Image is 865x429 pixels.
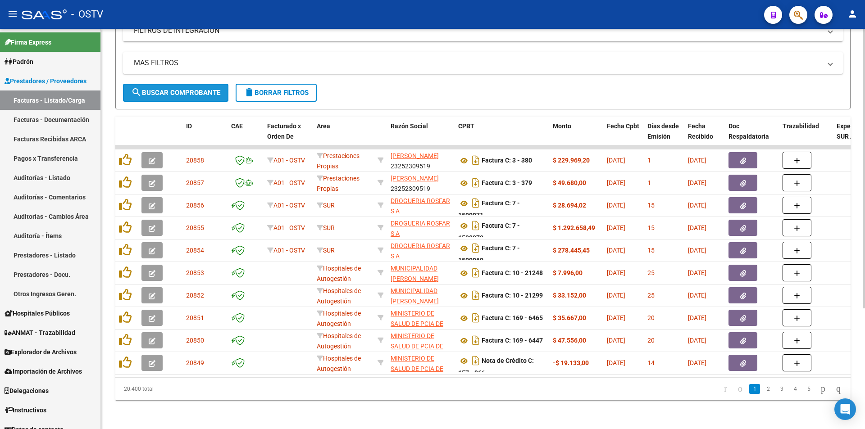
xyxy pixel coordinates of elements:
span: 20856 [186,202,204,209]
datatable-header-cell: Razón Social [387,117,455,156]
datatable-header-cell: Facturado x Orden De [264,117,313,156]
a: go to last page [832,384,845,394]
span: [DATE] [688,157,706,164]
button: Buscar Comprobante [123,84,228,102]
span: [DATE] [607,179,625,186]
a: go to next page [817,384,829,394]
span: Monto [553,122,571,130]
span: 20849 [186,359,204,366]
span: 25 [647,269,655,276]
span: 15 [647,247,655,254]
span: [DATE] [688,314,706,321]
strong: Factura C: 169 - 6447 [482,337,543,344]
span: 25 [647,292,655,299]
span: A01 - OSTV [273,224,305,231]
datatable-header-cell: ID [182,117,228,156]
strong: Factura C: 7 - 1509969 [458,245,520,264]
span: Facturado x Orden De [267,122,301,140]
li: page 2 [761,381,775,397]
strong: Factura C: 10 - 21248 [482,270,543,277]
mat-expansion-panel-header: FILTROS DE INTEGRACION [123,20,843,41]
span: [DATE] [688,269,706,276]
button: Borrar Filtros [236,84,317,102]
span: ID [186,122,192,130]
span: [DATE] [607,202,625,209]
datatable-header-cell: Doc Respaldatoria [725,117,779,156]
div: 30698255141 [391,218,451,237]
span: [DATE] [607,292,625,299]
span: [DATE] [607,337,625,344]
span: MINISTERIO DE SALUD DE PCIA DE BSAS [391,355,443,383]
mat-panel-title: MAS FILTROS [134,58,821,68]
mat-panel-title: FILTROS DE INTEGRACION [134,26,821,36]
span: MINISTERIO DE SALUD DE PCIA DE BSAS [391,332,443,360]
strong: $ 229.969,20 [553,157,590,164]
div: 30999001935 [391,263,451,282]
a: 3 [776,384,787,394]
div: Open Intercom Messenger [834,398,856,420]
div: 30999001935 [391,286,451,305]
span: 20854 [186,247,204,254]
span: [DATE] [688,179,706,186]
span: 1 [647,157,651,164]
li: page 5 [802,381,815,397]
span: Prestadores / Proveedores [5,76,86,86]
span: [PERSON_NAME] [391,175,439,182]
span: [DATE] [607,157,625,164]
div: 30626983398 [391,308,451,327]
strong: Factura C: 3 - 380 [482,157,532,164]
span: Trazabilidad [783,122,819,130]
span: Hospitales de Autogestión [317,265,361,282]
div: 30698255141 [391,241,451,260]
mat-icon: delete [244,87,255,98]
span: [DATE] [688,224,706,231]
datatable-header-cell: Trazabilidad [779,117,833,156]
span: Buscar Comprobante [131,89,220,97]
span: Razón Social [391,122,428,130]
span: 20853 [186,269,204,276]
a: 4 [790,384,801,394]
span: MUNICIPALIDAD [PERSON_NAME][GEOGRAPHIC_DATA] [391,265,451,293]
datatable-header-cell: CAE [228,117,264,156]
i: Descargar documento [470,311,482,325]
span: [DATE] [688,359,706,366]
span: SUR [317,247,335,254]
span: Hospitales de Autogestión [317,332,361,350]
span: Delegaciones [5,386,49,396]
span: Fecha Cpbt [607,122,639,130]
datatable-header-cell: Fecha Cpbt [603,117,644,156]
span: [DATE] [688,247,706,254]
span: A01 - OSTV [273,157,305,164]
span: [DATE] [607,314,625,321]
mat-icon: search [131,87,142,98]
mat-icon: person [847,9,858,19]
span: Hospitales Públicos [5,308,70,318]
span: Hospitales de Autogestión [317,310,361,327]
i: Descargar documento [470,153,482,167]
mat-icon: menu [7,9,18,19]
span: [DATE] [607,224,625,231]
span: Firma Express [5,37,51,47]
i: Descargar documento [470,333,482,348]
span: [DATE] [688,292,706,299]
i: Descargar documento [470,218,482,233]
span: A01 - OSTV [273,179,305,186]
i: Descargar documento [470,266,482,280]
span: Explorador de Archivos [5,347,77,357]
span: A01 - OSTV [273,202,305,209]
span: SUR [317,224,335,231]
span: Hospitales de Autogestión [317,287,361,305]
li: page 4 [788,381,802,397]
strong: -$ 19.133,00 [553,359,589,366]
span: MINISTERIO DE SALUD DE PCIA DE BSAS [391,310,443,338]
a: go to first page [720,384,731,394]
span: [DATE] [688,202,706,209]
strong: Nota de Crédito C: 157 - 966 [458,357,534,377]
span: [DATE] [607,269,625,276]
span: SUR [317,202,335,209]
span: Hospitales de Autogestión [317,355,361,372]
span: 15 [647,224,655,231]
span: Borrar Filtros [244,89,309,97]
strong: Factura C: 10 - 21299 [482,292,543,299]
a: go to previous page [734,384,747,394]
